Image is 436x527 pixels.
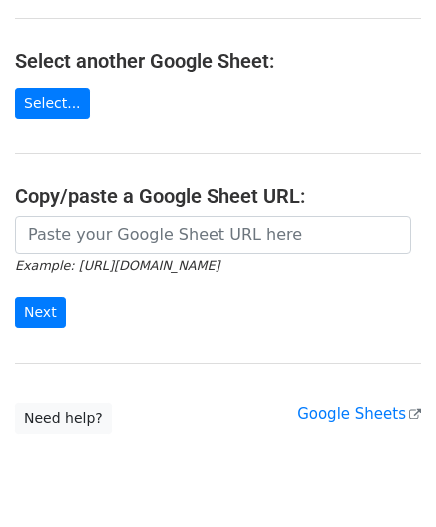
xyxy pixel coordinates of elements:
[15,297,66,328] input: Next
[15,184,421,208] h4: Copy/paste a Google Sheet URL:
[297,405,421,423] a: Google Sheets
[15,403,112,434] a: Need help?
[15,49,421,73] h4: Select another Google Sheet:
[336,431,436,527] iframe: Chat Widget
[15,216,411,254] input: Paste your Google Sheet URL here
[15,88,90,119] a: Select...
[15,258,219,273] small: Example: [URL][DOMAIN_NAME]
